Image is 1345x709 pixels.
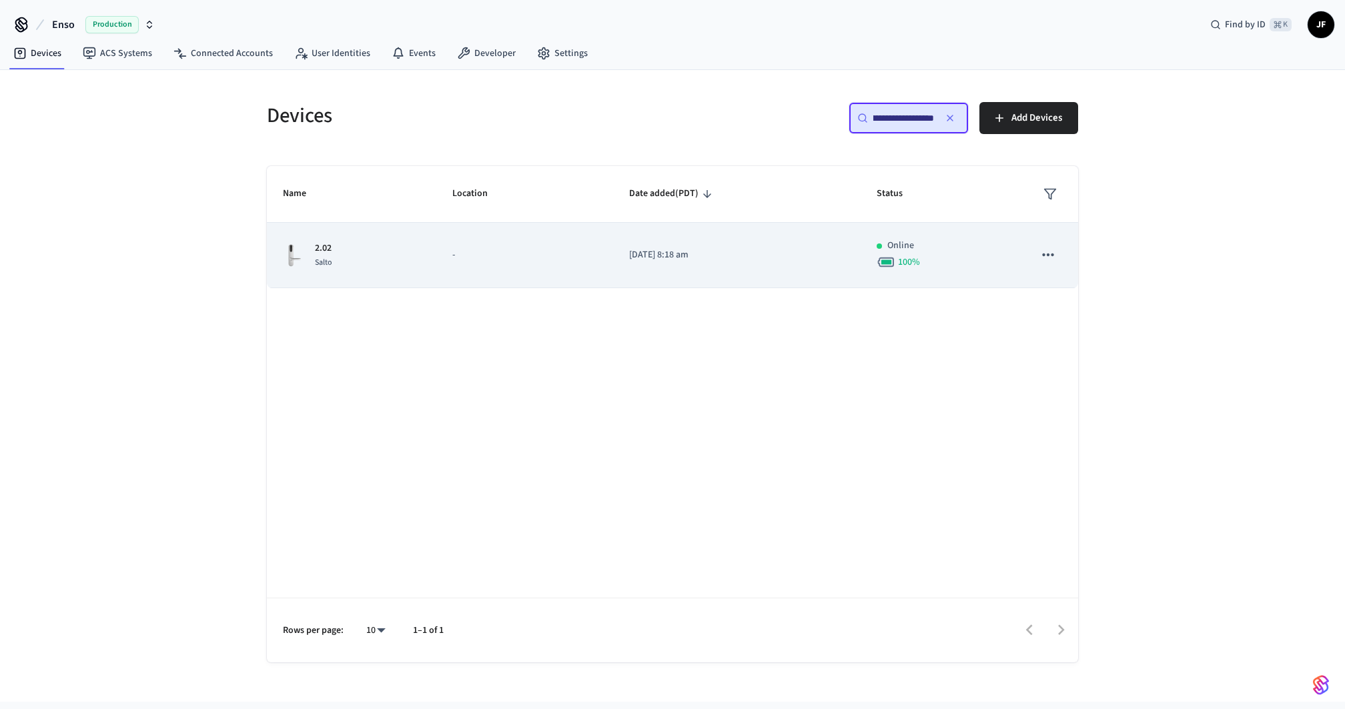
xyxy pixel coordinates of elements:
p: Online [887,239,914,253]
span: Location [452,183,505,204]
span: 100 % [898,255,920,269]
table: sticky table [267,166,1078,288]
span: JF [1309,13,1333,37]
span: Production [85,16,139,33]
button: Add Devices [979,102,1078,134]
p: 1–1 of 1 [413,624,444,638]
a: ACS Systems [72,41,163,65]
button: JF [1308,11,1334,38]
p: - [452,248,597,262]
span: Date added(PDT) [629,183,716,204]
p: 2.02 [315,241,332,255]
p: [DATE] 8:18 am [629,248,845,262]
h5: Devices [267,102,664,129]
a: User Identities [284,41,381,65]
span: Find by ID [1225,18,1266,31]
a: Developer [446,41,526,65]
span: Status [877,183,920,204]
span: Salto [315,257,332,268]
a: Settings [526,41,598,65]
span: Enso [52,17,75,33]
img: SeamLogoGradient.69752ec5.svg [1313,674,1329,696]
img: salto_escutcheon [283,244,304,267]
a: Devices [3,41,72,65]
div: Find by ID⌘ K [1200,13,1302,37]
p: Rows per page: [283,624,344,638]
span: ⌘ K [1270,18,1292,31]
a: Connected Accounts [163,41,284,65]
span: Name [283,183,324,204]
a: Events [381,41,446,65]
span: Add Devices [1011,109,1062,127]
div: 10 [360,621,392,640]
